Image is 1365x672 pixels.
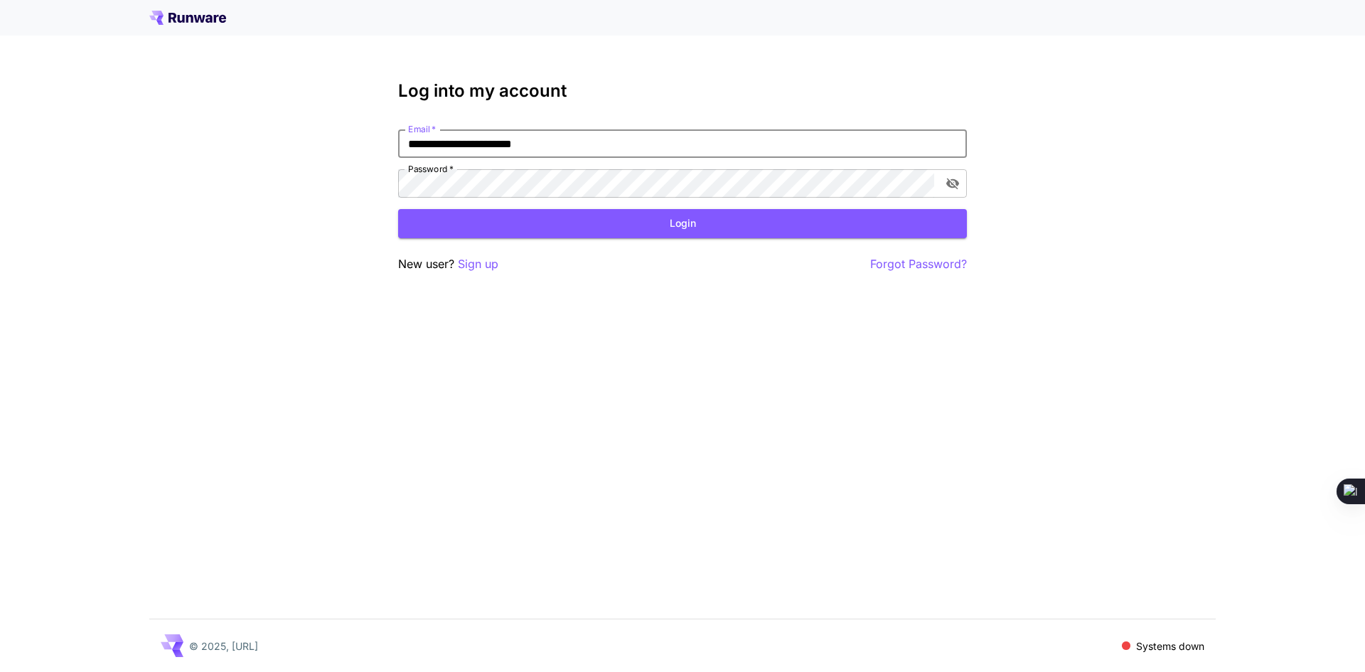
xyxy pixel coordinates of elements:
[1136,639,1204,654] p: Systems down
[940,171,965,196] button: toggle password visibility
[398,81,967,101] h3: Log into my account
[870,255,967,273] button: Forgot Password?
[408,123,436,135] label: Email
[398,209,967,238] button: Login
[458,255,498,273] button: Sign up
[189,639,258,654] p: © 2025, [URL]
[398,255,498,273] p: New user?
[408,163,454,175] label: Password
